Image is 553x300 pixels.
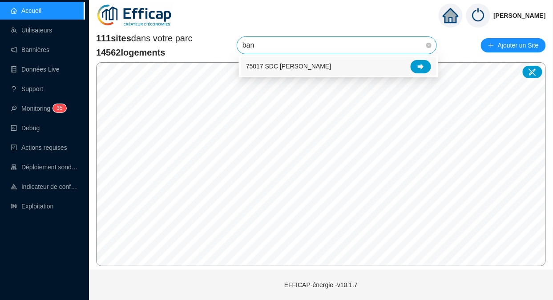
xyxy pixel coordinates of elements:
a: databaseDonnées Live [11,66,60,73]
span: EFFICAP-énergie - v10.1.7 [284,281,358,288]
span: [PERSON_NAME] [494,1,546,30]
span: plus [488,42,494,48]
a: monitorMonitoring35 [11,105,64,112]
span: Actions requises [21,144,67,151]
a: slidersExploitation [11,203,53,210]
span: 111 sites [96,33,131,43]
a: homeAccueil [11,7,41,14]
img: power [466,4,490,28]
a: notificationBannières [11,46,49,53]
span: 3 [57,105,60,111]
a: clusterDéploiement sondes [11,164,78,171]
button: Ajouter un Site [481,38,546,52]
span: 5 [60,105,63,111]
span: 75017 SDC [PERSON_NAME] [246,62,331,71]
sup: 35 [53,104,66,112]
a: teamUtilisateurs [11,27,52,34]
span: check-square [11,144,17,151]
a: questionSupport [11,85,43,92]
a: codeDebug [11,124,40,132]
span: 14562 logements [96,46,193,59]
div: 75017 SDC Theodore Banville [241,57,436,76]
span: close-circle [426,43,432,48]
span: dans votre parc [96,32,193,44]
span: Ajouter un Site [498,39,539,52]
a: heat-mapIndicateur de confort [11,183,78,190]
span: home [443,8,459,24]
canvas: Map [97,63,546,266]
